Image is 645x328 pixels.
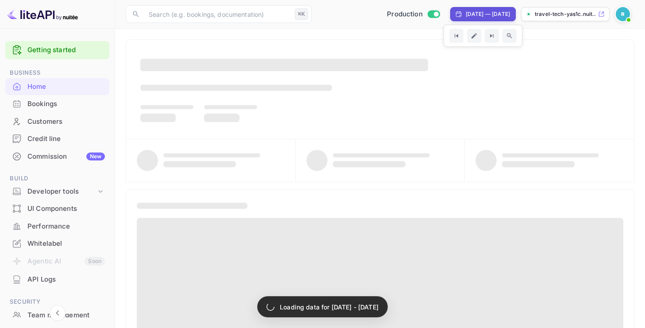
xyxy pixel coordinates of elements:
a: UI Components [5,200,109,217]
div: Getting started [5,41,109,59]
p: travel-tech-yas1c.nuit... [535,10,596,18]
a: Bookings [5,95,109,112]
div: Performance [27,221,105,232]
a: Whitelabel [5,235,109,252]
p: Loading data for [DATE] - [DATE] [280,302,379,312]
a: Home [5,78,109,95]
div: Whitelabel [5,235,109,252]
div: Team management [5,307,109,324]
a: Getting started [27,45,105,55]
input: Search (e.g. bookings, documentation) [143,5,291,23]
img: LiteAPI logo [7,7,78,21]
div: Whitelabel [27,239,105,249]
div: Developer tools [27,187,96,197]
a: CommissionNew [5,148,109,164]
div: UI Components [27,204,105,214]
div: Switch to Sandbox mode [383,9,443,19]
div: Commission [27,152,105,162]
button: Edit date range [467,29,481,43]
a: Performance [5,218,109,234]
div: Credit line [5,130,109,148]
button: Go to previous time period [449,29,463,43]
div: API Logs [27,275,105,285]
div: Bookings [27,99,105,109]
div: Team management [27,310,105,320]
div: Customers [27,117,105,127]
div: [DATE] — [DATE] [466,10,510,18]
button: Go to next time period [485,29,499,43]
a: Customers [5,113,109,130]
span: Business [5,68,109,78]
div: Developer tools [5,184,109,199]
span: Production [387,9,423,19]
div: ⌘K [295,8,308,20]
span: Build [5,174,109,183]
div: New [86,153,105,160]
button: Zoom out time range [502,29,517,43]
a: API Logs [5,271,109,287]
div: Credit line [27,134,105,144]
button: Collapse navigation [50,305,66,321]
div: UI Components [5,200,109,217]
a: Credit line [5,130,109,147]
div: Bookings [5,95,109,113]
div: Home [27,82,105,92]
div: Home [5,78,109,95]
img: Revolut [616,7,630,21]
div: Customers [5,113,109,130]
span: Security [5,297,109,307]
a: Team management [5,307,109,323]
